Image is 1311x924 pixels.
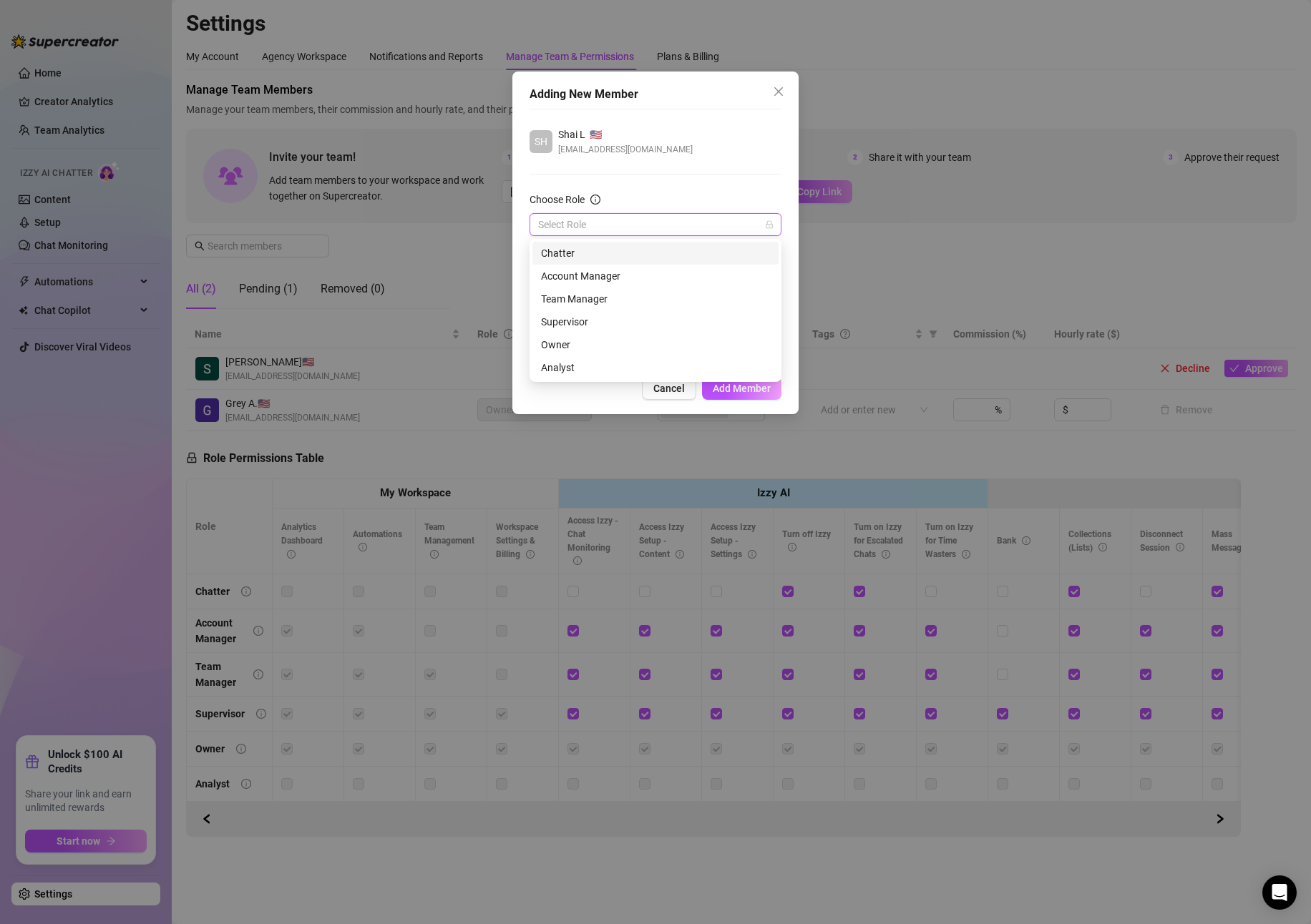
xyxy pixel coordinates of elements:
[532,242,779,265] div: Chatter
[765,220,774,229] span: lock
[532,310,779,333] div: Supervisor
[532,265,779,287] div: Account Manager
[530,86,781,103] div: Adding New Member
[541,360,770,375] div: Analyst
[532,356,779,379] div: Analyst
[541,268,770,284] div: Account Manager
[532,287,779,310] div: Team Manager
[590,195,600,205] span: info-circle
[642,377,696,400] button: Cancel
[558,127,693,142] div: 🇺🇸
[558,142,693,157] span: [EMAIL_ADDRESS][DOMAIN_NAME]
[713,383,771,394] span: Add Member
[767,80,790,103] button: Close
[541,314,770,330] div: Supervisor
[653,383,685,394] span: Cancel
[1262,875,1297,910] div: Open Intercom Messenger
[541,291,770,307] div: Team Manager
[541,245,770,261] div: Chatter
[773,86,784,97] span: close
[702,377,781,400] button: Add Member
[558,127,585,142] span: Shai L
[535,134,547,149] span: SH
[767,86,790,97] span: Close
[530,192,585,207] div: Choose Role
[541,337,770,353] div: Owner
[532,333,779,356] div: Owner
